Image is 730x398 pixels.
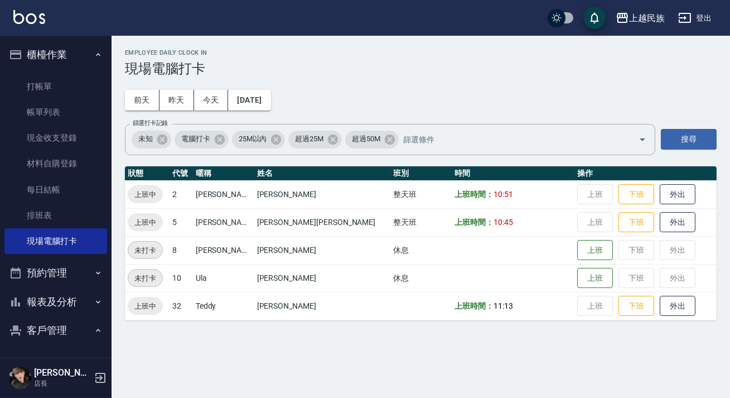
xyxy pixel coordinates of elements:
[611,7,669,30] button: 上越民族
[254,264,391,292] td: [PERSON_NAME]
[661,129,717,150] button: 搜尋
[34,367,91,378] h5: [PERSON_NAME]
[193,166,254,181] th: 暱稱
[170,208,193,236] td: 5
[128,272,162,284] span: 未打卡
[175,131,229,148] div: 電腦打卡
[4,203,107,228] a: 排班表
[170,180,193,208] td: 2
[170,166,193,181] th: 代號
[577,268,613,289] button: 上班
[125,61,717,76] h3: 現場電腦打卡
[232,133,274,145] span: 25M以內
[618,184,654,205] button: 下班
[390,180,452,208] td: 整天班
[228,90,270,111] button: [DATE]
[170,236,193,264] td: 8
[193,236,254,264] td: [PERSON_NAME]
[13,10,45,24] img: Logo
[574,166,717,181] th: 操作
[133,119,168,127] label: 篩選打卡記錄
[128,244,162,256] span: 未打卡
[4,74,107,99] a: 打帳單
[4,151,107,176] a: 材料自購登錄
[4,228,107,254] a: 現場電腦打卡
[34,378,91,389] p: 店長
[128,217,163,228] span: 上班中
[125,166,170,181] th: 狀態
[193,264,254,292] td: Ula
[254,292,391,320] td: [PERSON_NAME]
[254,166,391,181] th: 姓名
[618,212,654,233] button: 下班
[455,190,494,199] b: 上班時間：
[660,184,695,205] button: 外出
[494,190,513,199] span: 10:51
[170,264,193,292] td: 10
[254,208,391,236] td: [PERSON_NAME][PERSON_NAME]
[4,287,107,317] button: 報表及分析
[660,212,695,233] button: 外出
[390,264,452,292] td: 休息
[494,301,513,310] span: 11:13
[390,208,452,236] td: 整天班
[288,131,342,148] div: 超過25M
[254,180,391,208] td: [PERSON_NAME]
[400,130,619,149] input: 篩選條件
[4,258,107,287] button: 預約管理
[674,8,717,28] button: 登出
[125,49,717,56] h2: Employee Daily Clock In
[132,131,171,148] div: 未知
[660,296,695,317] button: 外出
[583,7,606,29] button: save
[345,133,387,145] span: 超過50M
[390,236,452,264] td: 休息
[629,11,665,25] div: 上越民族
[128,189,163,200] span: 上班中
[159,90,194,111] button: 昨天
[288,133,330,145] span: 超過25M
[4,316,107,345] button: 客戶管理
[618,296,654,317] button: 下班
[455,301,494,310] b: 上班時間：
[232,131,286,148] div: 25M以內
[4,349,107,375] a: 客戶列表
[193,208,254,236] td: [PERSON_NAME]
[634,131,651,148] button: Open
[494,218,513,227] span: 10:45
[175,133,217,145] span: 電腦打卡
[254,236,391,264] td: [PERSON_NAME]
[455,218,494,227] b: 上班時間：
[128,300,163,312] span: 上班中
[125,90,159,111] button: 前天
[193,292,254,320] td: Teddy
[9,367,31,389] img: Person
[194,90,229,111] button: 今天
[170,292,193,320] td: 32
[4,40,107,69] button: 櫃檯作業
[132,133,159,145] span: 未知
[193,180,254,208] td: [PERSON_NAME]
[4,177,107,203] a: 每日結帳
[577,240,613,261] button: 上班
[390,166,452,181] th: 班別
[452,166,574,181] th: 時間
[4,99,107,125] a: 帳單列表
[345,131,399,148] div: 超過50M
[4,125,107,151] a: 現金收支登錄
